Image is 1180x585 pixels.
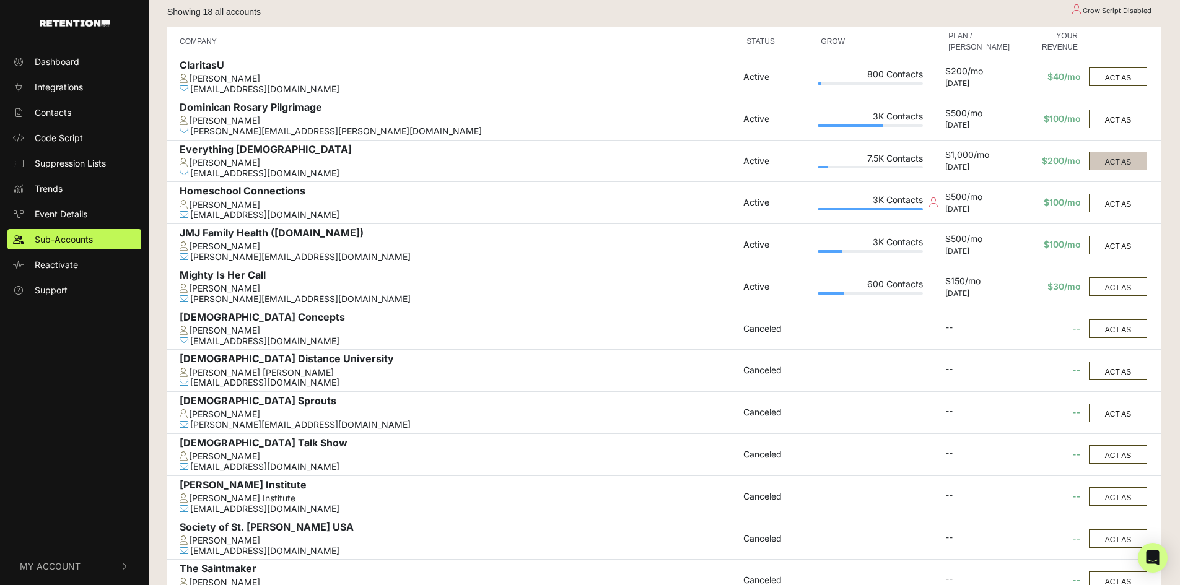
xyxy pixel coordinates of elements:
[942,27,1016,56] th: PLAN / [PERSON_NAME]
[740,182,815,224] td: Active
[1089,362,1147,380] button: ACT AS
[180,535,737,546] div: [PERSON_NAME]
[180,437,737,451] div: [DEMOGRAPHIC_DATA] Talk Show
[945,79,1013,88] div: [DATE]
[7,547,141,585] button: My Account
[945,192,1013,205] div: $500/mo
[7,280,141,300] a: Support
[945,66,1013,79] div: $200/mo
[1016,392,1084,434] td: --
[7,153,141,173] a: Suppression Lists
[945,150,1013,163] div: $1,000/mo
[180,294,737,305] div: [PERSON_NAME][EMAIL_ADDRESS][DOMAIN_NAME]
[180,210,737,220] div: [EMAIL_ADDRESS][DOMAIN_NAME]
[818,208,923,210] div: Plan Usage: 100%
[740,140,815,182] td: Active
[945,289,1013,298] div: [DATE]
[1089,445,1147,464] button: ACT AS
[945,406,1013,419] div: --
[740,350,815,392] td: Canceled
[180,158,737,168] div: [PERSON_NAME]
[180,451,737,462] div: [PERSON_NAME]
[180,409,737,420] div: [PERSON_NAME]
[180,546,737,557] div: [EMAIL_ADDRESS][DOMAIN_NAME]
[180,326,737,336] div: [PERSON_NAME]
[740,224,815,266] td: Active
[35,106,71,119] span: Contacts
[1089,152,1147,170] button: ACT AS
[180,563,737,577] div: The Saintmaker
[7,128,141,148] a: Code Script
[180,368,737,378] div: [PERSON_NAME] [PERSON_NAME]
[180,269,737,284] div: Mighty Is Her Call
[945,448,1013,461] div: --
[35,55,79,68] span: Dashboard
[945,121,1013,129] div: [DATE]
[180,116,737,126] div: [PERSON_NAME]
[180,284,737,294] div: [PERSON_NAME]
[1089,236,1147,254] button: ACT AS
[1016,308,1084,350] td: --
[1016,350,1084,392] td: --
[1089,529,1147,548] button: ACT AS
[180,144,737,158] div: Everything [DEMOGRAPHIC_DATA]
[35,258,78,271] span: Reactivate
[1016,518,1084,560] td: --
[945,276,1013,289] div: $150/mo
[35,233,93,246] span: Sub-Accounts
[1016,56,1084,98] td: $40/mo
[180,395,737,409] div: [DEMOGRAPHIC_DATA] Sprouts
[180,102,737,116] div: Dominican Rosary Pilgrimage
[35,207,87,220] span: Event Details
[818,82,923,85] div: Plan Usage: 3%
[7,77,141,97] a: Integrations
[180,126,737,137] div: [PERSON_NAME][EMAIL_ADDRESS][PERSON_NAME][DOMAIN_NAME]
[7,204,141,224] a: Event Details
[1089,277,1147,296] button: ACT AS
[818,124,923,127] div: Plan Usage: 62%
[180,185,737,199] div: Homeschool Connections
[180,84,737,95] div: [EMAIL_ADDRESS][DOMAIN_NAME]
[818,166,923,168] div: Plan Usage: 10%
[945,247,1013,256] div: [DATE]
[180,227,737,241] div: JMJ Family Health ([DOMAIN_NAME])
[1016,224,1084,266] td: $100/mo
[7,102,141,123] a: Contacts
[945,490,1013,503] div: --
[7,254,141,275] a: Reactivate
[945,532,1013,545] div: --
[35,182,63,195] span: Trends
[40,20,110,27] img: Retention.com
[7,178,141,199] a: Trends
[740,266,815,308] td: Active
[1089,67,1147,86] button: ACT AS
[740,27,815,56] th: STATUS
[180,521,737,535] div: Society of St. [PERSON_NAME] USA
[7,51,141,72] a: Dashboard
[35,284,68,297] span: Support
[818,237,923,250] div: 3K Contacts
[740,308,815,350] td: Canceled
[945,234,1013,247] div: $500/mo
[1016,140,1084,182] td: $200/mo
[1089,110,1147,128] button: ACT AS
[1016,266,1084,308] td: $30/mo
[929,197,938,207] i: Collection script disabled
[180,336,737,347] div: [EMAIL_ADDRESS][DOMAIN_NAME]
[740,434,815,476] td: Canceled
[180,311,737,326] div: [DEMOGRAPHIC_DATA] Concepts
[1016,475,1084,518] td: --
[818,250,923,253] div: Plan Usage: 23%
[180,378,737,388] div: [EMAIL_ADDRESS][DOMAIN_NAME]
[945,323,1013,336] div: --
[7,229,141,249] a: Sub-Accounts
[1089,194,1147,212] button: ACT AS
[945,163,1013,171] div: [DATE]
[1089,404,1147,422] button: ACT AS
[818,279,923,292] div: 600 Contacts
[1138,543,1168,573] div: Open Intercom Messenger
[180,200,737,210] div: [PERSON_NAME]
[180,74,737,84] div: [PERSON_NAME]
[35,80,83,93] span: Integrations
[180,420,737,430] div: [PERSON_NAME][EMAIL_ADDRESS][DOMAIN_NAME]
